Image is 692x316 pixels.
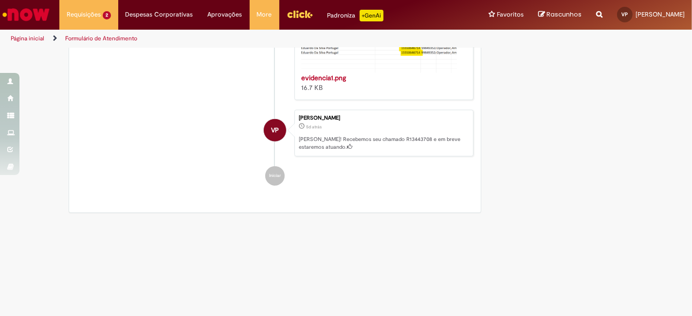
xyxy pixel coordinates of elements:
[257,10,272,19] span: More
[546,10,582,19] span: Rascunhos
[7,30,454,48] ul: Trilhas de página
[622,11,628,18] span: VP
[301,73,463,92] div: 16.7 KB
[103,11,111,19] span: 2
[271,119,279,142] span: VP
[636,10,685,18] span: [PERSON_NAME]
[126,10,193,19] span: Despesas Corporativas
[65,35,137,42] a: Formulário de Atendimento
[328,10,383,21] div: Padroniza
[306,124,322,130] span: 5d atrás
[264,119,286,141] div: Vinicius De Oliveira Nogueira Pais
[76,110,473,157] li: Vinicius De Oliveira Nogueira Pais
[360,10,383,21] p: +GenAi
[299,136,468,151] p: [PERSON_NAME]! Recebemos seu chamado R13443708 e em breve estaremos atuando.
[208,10,242,19] span: Aprovações
[11,35,44,42] a: Página inicial
[306,124,322,130] time: 25/08/2025 11:20:18
[299,115,468,121] div: [PERSON_NAME]
[301,73,346,82] a: evidencia1.png
[287,7,313,21] img: click_logo_yellow_360x200.png
[497,10,524,19] span: Favoritos
[67,10,101,19] span: Requisições
[1,5,51,24] img: ServiceNow
[538,10,582,19] a: Rascunhos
